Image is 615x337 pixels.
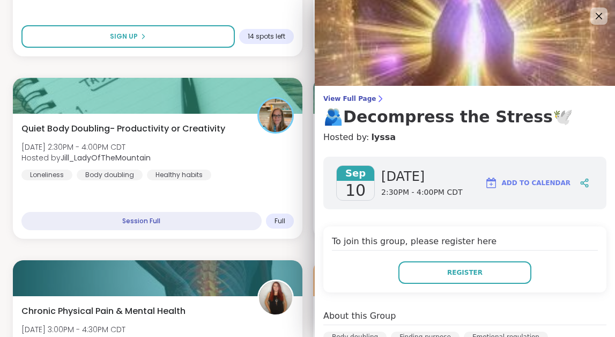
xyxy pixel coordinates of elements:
[21,170,72,180] div: Loneliness
[485,177,498,189] img: ShareWell Logomark
[21,142,151,152] span: [DATE] 2:30PM - 4:00PM CDT
[447,268,483,277] span: Register
[480,170,575,196] button: Add to Calendar
[323,94,606,103] span: View Full Page
[337,166,374,181] span: Sep
[21,212,262,230] div: Session Full
[398,261,531,284] button: Register
[323,107,606,127] h3: 🫂Decompress the Stress🕊️
[21,122,225,135] span: Quiet Body Doubling- Productivity or Creativity
[323,94,606,127] a: View Full Page🫂Decompress the Stress🕊️
[381,168,462,185] span: [DATE]
[345,181,366,200] span: 10
[21,25,235,48] button: Sign Up
[332,235,598,251] h4: To join this group, please register here
[323,131,606,144] h4: Hosted by:
[248,32,285,41] span: 14 spots left
[77,170,143,180] div: Body doubling
[61,152,151,163] b: Jill_LadyOfTheMountain
[323,310,396,323] h4: About this Group
[147,170,211,180] div: Healthy habits
[21,305,186,318] span: Chronic Physical Pain & Mental Health
[110,32,138,41] span: Sign Up
[381,187,462,198] span: 2:30PM - 4:00PM CDT
[21,152,151,163] span: Hosted by
[275,217,285,225] span: Full
[21,324,125,335] span: [DATE] 3:00PM - 4:30PM CDT
[371,131,396,144] a: lyssa
[259,281,292,314] img: SarahR83
[502,178,570,188] span: Add to Calendar
[259,99,292,132] img: Jill_LadyOfTheMountain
